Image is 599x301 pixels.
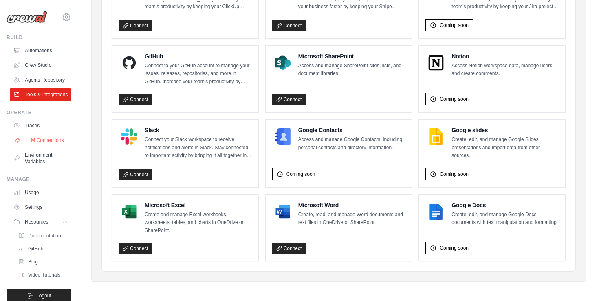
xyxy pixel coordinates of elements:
img: Logo [7,11,47,23]
h4: GitHub [145,52,252,60]
a: Settings [10,201,71,214]
h4: Google slides [451,126,559,134]
span: Coming soon [440,171,469,177]
span: Documentation [28,232,61,239]
a: Connect [119,243,152,254]
span: Video Tutorials [28,272,60,278]
a: Blog [15,256,71,268]
p: Create and manage Excel workbooks, worksheets, tables, and charts in OneDrive or SharePoint. [145,211,252,235]
a: Tools & Integrations [10,88,71,101]
div: Build [7,34,71,41]
span: Coming soon [440,96,469,102]
img: Google Contacts Logo [275,128,291,145]
h4: Microsoft Word [298,201,405,209]
img: Slack Logo [121,128,137,145]
img: Microsoft Excel Logo [121,204,137,220]
a: Automations [10,44,71,57]
a: Video Tutorials [15,269,71,281]
p: Create, edit, and manage Google Docs documents with text manipulation and formatting. [451,211,559,227]
span: Coming soon [286,171,315,177]
p: Connect your Slack workspace to receive notifications and alerts in Slack. Stay connected to impo... [145,136,252,160]
img: Google slides Logo [428,128,444,145]
p: Access and manage Google Contacts, including personal contacts and directory information. [298,136,405,152]
a: Crew Studio [10,59,71,72]
h4: Slack [145,126,252,134]
h4: Google Contacts [298,126,405,134]
h4: Microsoft Excel [145,201,252,209]
a: Connect [272,94,306,105]
img: Microsoft Word Logo [275,204,291,220]
span: Coming soon [440,245,469,251]
h4: Microsoft SharePoint [298,52,405,60]
a: Connect [119,94,152,105]
h4: Notion [451,52,559,60]
p: Access Notion workspace data, manage users, and create comments. [451,62,559,78]
p: Connect to your GitHub account to manage your issues, releases, repositories, and more in GitHub.... [145,62,252,86]
div: Manage [7,176,71,183]
a: Connect [119,169,152,180]
a: Traces [10,119,71,132]
img: GitHub Logo [121,55,137,71]
a: Documentation [15,230,71,241]
a: Usage [10,186,71,199]
a: Connect [272,20,306,31]
span: Resources [25,219,48,225]
span: Coming soon [440,22,469,29]
h4: Google Docs [451,201,559,209]
img: Google Docs Logo [428,204,444,220]
a: LLM Connections [11,134,72,147]
span: Blog [28,259,38,265]
a: GitHub [15,243,71,255]
img: Notion Logo [428,55,444,71]
p: Access and manage SharePoint sites, lists, and document libraries. [298,62,405,78]
a: Environment Variables [10,148,71,168]
span: Logout [36,292,51,299]
button: Resources [10,215,71,228]
img: Microsoft SharePoint Logo [275,55,291,71]
a: Agents Repository [10,73,71,86]
p: Create, edit, and manage Google Slides presentations and import data from other sources. [451,136,559,160]
div: Operate [7,109,71,116]
a: Connect [119,20,152,31]
span: GitHub [28,246,43,252]
p: Create, read, and manage Word documents and text files in OneDrive or SharePoint. [298,211,405,227]
a: Connect [272,243,306,254]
